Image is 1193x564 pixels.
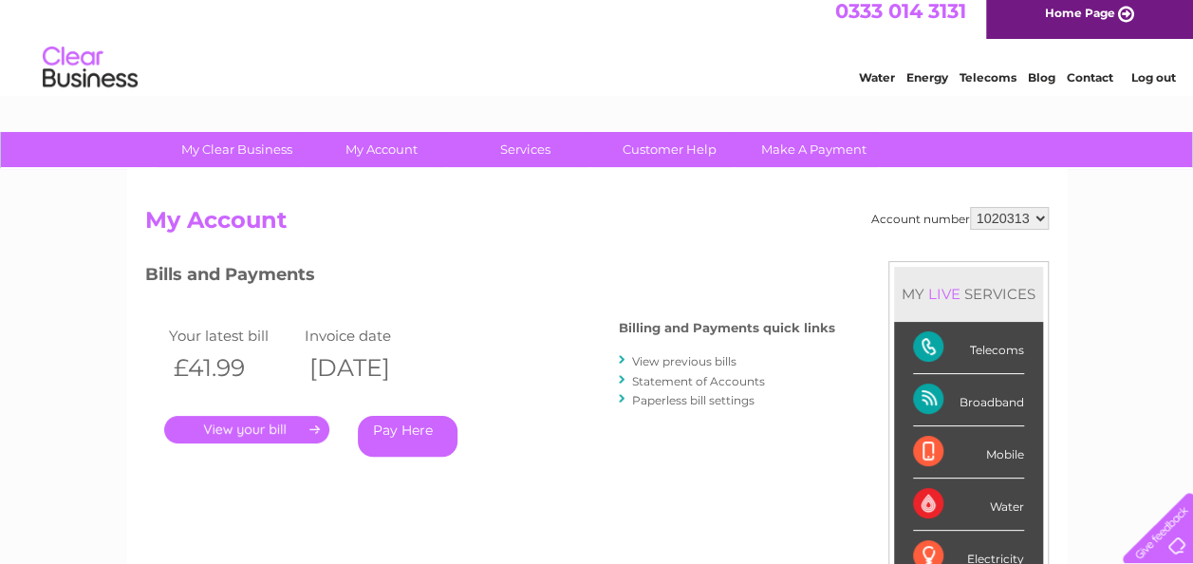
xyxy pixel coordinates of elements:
td: Invoice date [300,323,437,348]
a: Customer Help [591,132,748,167]
a: Log out [1130,81,1175,95]
h4: Billing and Payments quick links [619,321,835,335]
div: MY SERVICES [894,267,1043,321]
a: My Account [303,132,459,167]
div: Broadband [913,374,1024,426]
h2: My Account [145,207,1049,243]
a: 0333 014 3131 [835,9,966,33]
th: £41.99 [164,348,301,387]
a: . [164,416,329,443]
div: Telecoms [913,322,1024,374]
th: [DATE] [300,348,437,387]
a: Water [859,81,895,95]
a: View previous bills [632,354,736,368]
a: My Clear Business [158,132,315,167]
a: Blog [1028,81,1055,95]
a: Paperless bill settings [632,393,755,407]
a: Telecoms [960,81,1016,95]
div: Account number [871,207,1049,230]
div: LIVE [924,285,964,303]
a: Services [447,132,604,167]
img: logo.png [42,49,139,107]
a: Pay Here [358,416,457,457]
div: Mobile [913,426,1024,479]
a: Make A Payment [736,132,892,167]
h3: Bills and Payments [145,261,835,294]
a: Energy [906,81,948,95]
a: Contact [1067,81,1113,95]
div: Water [913,479,1024,531]
div: Clear Business is a trading name of Verastar Limited (registered in [GEOGRAPHIC_DATA] No. 3667643... [149,10,1046,92]
td: Your latest bill [164,323,301,348]
a: Statement of Accounts [632,374,765,388]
